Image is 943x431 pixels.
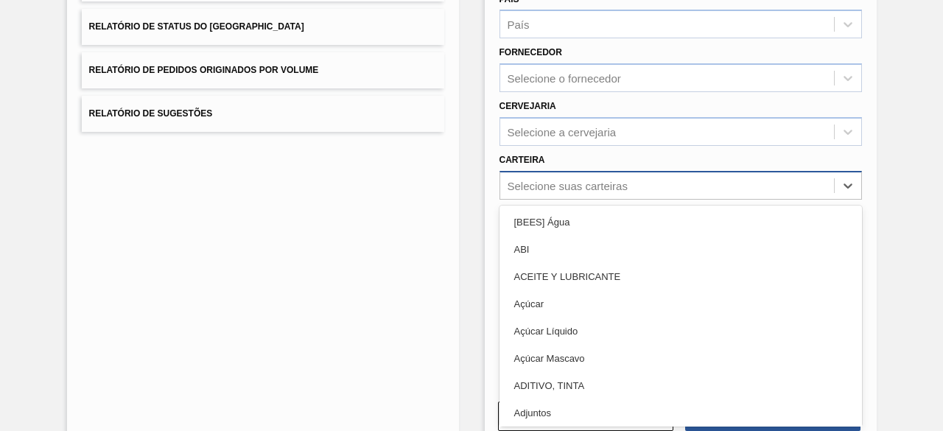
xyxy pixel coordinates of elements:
div: [BEES] Água [499,209,862,236]
label: Cervejaria [499,101,556,111]
div: Selecione suas carteiras [508,179,628,192]
div: Açúcar Líquido [499,318,862,345]
label: Carteira [499,155,545,165]
button: Relatório de Sugestões [82,96,444,132]
span: Relatório de Sugestões [89,108,213,119]
div: ABI [499,236,862,263]
div: País [508,18,530,31]
button: Limpar [498,402,673,431]
label: Fornecedor [499,47,562,57]
div: ADITIVO, TINTA [499,372,862,399]
div: ACEITE Y LUBRICANTE [499,263,862,290]
button: Relatório de Status do [GEOGRAPHIC_DATA] [82,9,444,45]
span: Relatório de Pedidos Originados por Volume [89,65,319,75]
div: Açúcar [499,290,862,318]
span: Relatório de Status do [GEOGRAPHIC_DATA] [89,21,304,32]
div: Selecione o fornecedor [508,72,621,85]
div: Selecione a cervejaria [508,125,617,138]
div: Adjuntos [499,399,862,427]
div: Açúcar Mascavo [499,345,862,372]
button: Relatório de Pedidos Originados por Volume [82,52,444,88]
